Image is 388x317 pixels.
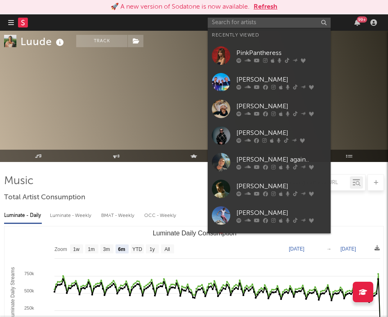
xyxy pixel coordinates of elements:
[236,128,327,138] div: [PERSON_NAME]
[164,246,170,252] text: All
[212,30,327,40] div: Recently Viewed
[254,2,277,12] button: Refresh
[208,122,331,149] a: [PERSON_NAME]
[208,176,331,202] a: [PERSON_NAME]
[236,48,327,58] div: PinkPantheress
[236,155,327,164] div: [PERSON_NAME] again..
[24,288,34,293] text: 500k
[340,246,356,252] text: [DATE]
[24,271,34,276] text: 750k
[88,246,95,252] text: 1m
[50,209,93,223] div: Luminate - Weekly
[208,96,331,122] a: [PERSON_NAME]
[153,230,237,237] text: Luminate Daily Consumption
[208,229,331,255] a: [PERSON_NAME]
[208,149,331,176] a: [PERSON_NAME] again..
[54,246,67,252] text: Zoom
[327,246,331,252] text: →
[101,209,136,223] div: BMAT - Weekly
[357,16,367,23] div: 99 +
[118,246,125,252] text: 6m
[236,208,327,218] div: [PERSON_NAME]
[236,101,327,111] div: [PERSON_NAME]
[111,2,250,12] div: 🚀 A new version of Sodatone is now available.
[289,246,304,252] text: [DATE]
[4,209,42,223] div: Luminate - Daily
[236,75,327,84] div: [PERSON_NAME]
[208,69,331,96] a: [PERSON_NAME]
[150,246,155,252] text: 1y
[73,246,80,252] text: 1w
[208,202,331,229] a: [PERSON_NAME]
[208,18,331,28] input: Search for artists
[103,246,110,252] text: 3m
[4,193,85,203] span: Total Artist Consumption
[24,306,34,310] text: 250k
[354,19,360,26] button: 99+
[236,181,327,191] div: [PERSON_NAME]
[76,35,127,47] button: Track
[208,42,331,69] a: PinkPantheress
[144,209,177,223] div: OCC - Weekly
[132,246,142,252] text: YTD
